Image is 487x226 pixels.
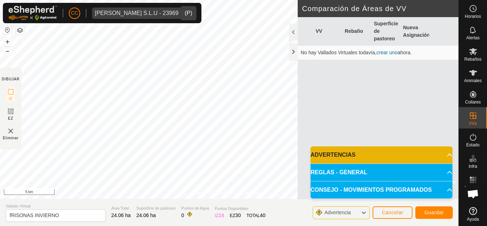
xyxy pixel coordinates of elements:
[137,205,176,211] span: Superficie de pastoreo
[181,7,196,19] div: dropdown trigger
[137,212,156,218] span: 24.06 ha
[467,217,479,221] span: Ayuda
[415,206,453,219] button: Guardar
[382,210,403,215] span: Cancelar
[464,57,481,61] span: Rebaños
[3,47,12,55] button: –
[311,151,355,159] span: ADVERTENCIAS
[400,17,429,46] th: Nueva Asignación
[302,4,458,13] h2: Comparación de Áreas de VV
[324,210,351,215] span: Advertencia
[181,205,209,211] span: Puntos de Agua
[111,212,131,218] span: 24.06 ha
[246,212,265,219] div: TOTAL
[469,121,477,126] span: VVs
[311,146,452,164] p-accordion-header: ADVERTENCIAS
[465,100,481,104] span: Collares
[459,204,487,224] a: Ayuda
[311,181,452,199] p-accordion-header: CONSEJO - MOVIMIENTOS PROGRAMADOS
[9,6,57,20] img: Logo Gallagher
[461,186,485,194] span: Mapa de Calor
[242,190,266,196] a: Contáctenos
[466,36,480,40] span: Alertas
[2,76,20,82] div: DIBUJAR
[464,79,482,83] span: Animales
[373,206,412,219] button: Cancelar
[311,164,452,181] p-accordion-header: REGLAS - GENERAL
[465,14,481,19] span: Horarios
[462,183,484,205] div: Chat abierto
[3,37,12,46] button: +
[371,17,400,46] th: Superficie de pastoreo
[298,46,458,60] td: No hay Vallados Virtuales todavía, ahora.
[342,17,371,46] th: Rebaño
[215,212,224,219] div: IZ
[111,205,131,211] span: Área Total
[219,212,224,218] span: 24
[8,116,14,121] span: EZ
[468,164,477,169] span: Infra
[3,26,12,34] button: Restablecer Mapa
[3,135,19,141] span: Eliminar
[235,212,241,218] span: 30
[71,9,78,17] span: CC
[230,212,241,219] div: EZ
[260,212,266,218] span: 40
[9,96,13,101] span: IZ
[215,206,265,212] span: Puntos Disponibles
[16,26,24,35] button: Capas del Mapa
[466,143,480,147] span: Estado
[313,17,342,46] th: VV
[311,168,367,177] span: REGLAS - GENERAL
[376,50,398,55] a: crear uno
[6,203,106,209] span: Vallado Virtual
[193,190,234,196] a: Política de Privacidad
[181,212,184,218] span: 0
[311,186,432,194] span: CONSEJO - MOVIMIENTOS PROGRAMADOS
[424,210,444,215] span: Guardar
[92,7,181,19] span: Vilma Labra S.L.U - 23969
[95,10,179,16] div: [PERSON_NAME] S.L.U - 23969
[6,127,15,135] img: VV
